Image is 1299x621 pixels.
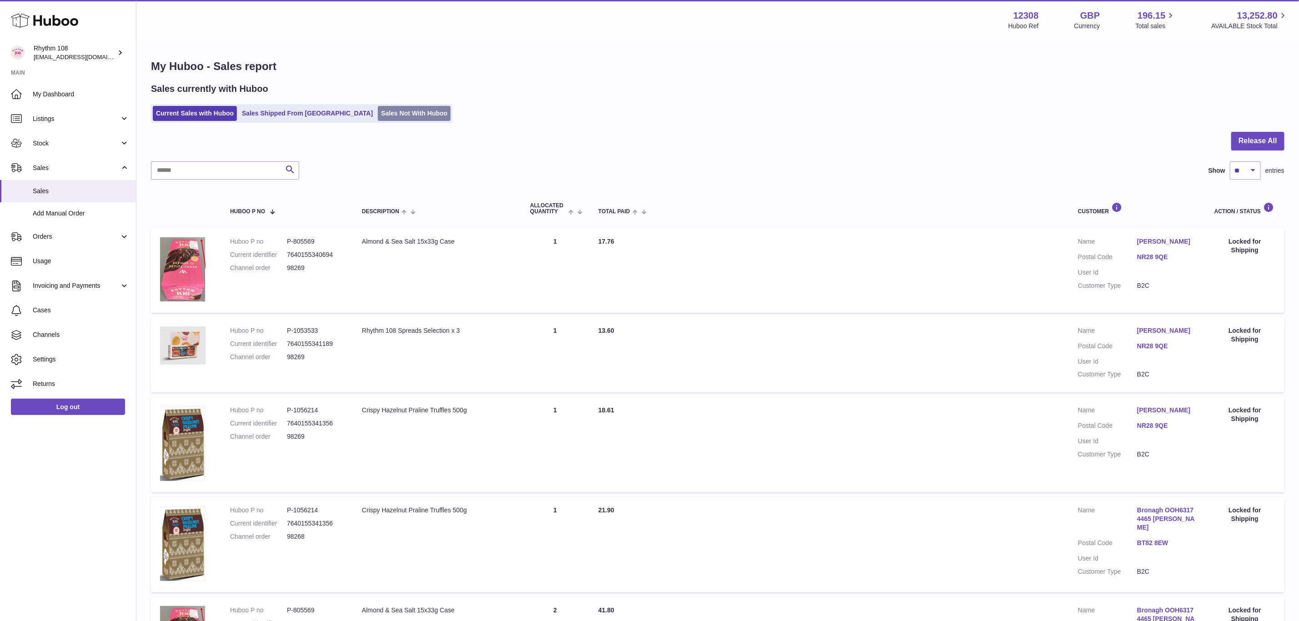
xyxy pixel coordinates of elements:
div: Locked for Shipping [1214,506,1275,523]
div: Huboo Ref [1008,22,1039,30]
span: Total sales [1135,22,1176,30]
dt: Huboo P no [230,237,287,246]
a: NR28 9QE [1137,421,1196,430]
span: 13,252.80 [1237,10,1278,22]
dt: Current identifier [230,419,287,428]
dt: Huboo P no [230,326,287,335]
span: Add Manual Order [33,209,129,218]
dd: P-1056214 [287,406,344,415]
h1: My Huboo - Sales report [151,59,1284,74]
div: Currency [1074,22,1100,30]
dd: B2C [1137,450,1196,459]
a: Sales Shipped From [GEOGRAPHIC_DATA] [239,106,376,121]
span: Sales [33,187,129,195]
div: Crispy Hazelnut Praline Truffles 500g [362,506,512,515]
a: [PERSON_NAME] [1137,406,1196,415]
div: Locked for Shipping [1214,326,1275,344]
dd: 98269 [287,432,344,441]
a: NR28 9QE [1137,253,1196,261]
img: 1753718925.JPG [160,326,206,365]
dt: Huboo P no [230,406,287,415]
dt: Name [1078,326,1137,337]
dt: User Id [1078,357,1137,366]
dt: Postal Code [1078,421,1137,432]
dd: B2C [1137,281,1196,290]
a: Bronagh OOH63174465 [PERSON_NAME] [1137,506,1196,532]
a: Current Sales with Huboo [153,106,237,121]
dt: Customer Type [1078,370,1137,379]
dt: User Id [1078,437,1137,446]
dt: Name [1078,237,1137,248]
dd: 7640155341356 [287,519,344,528]
dd: B2C [1137,567,1196,576]
dt: User Id [1078,554,1137,563]
span: Huboo P no [230,209,265,215]
dt: Current identifier [230,340,287,348]
span: [EMAIL_ADDRESS][DOMAIN_NAME] [34,53,134,60]
dt: Huboo P no [230,506,287,515]
a: BT82 8EW [1137,539,1196,547]
td: 1 [521,497,589,592]
dt: Current identifier [230,250,287,259]
dd: 98269 [287,353,344,361]
span: My Dashboard [33,90,129,99]
div: Crispy Hazelnut Praline Truffles 500g [362,406,512,415]
dt: Current identifier [230,519,287,528]
span: ALLOCATED Quantity [530,203,566,215]
dt: Customer Type [1078,450,1137,459]
dt: Channel order [230,264,287,272]
span: Returns [33,380,129,388]
dd: P-805569 [287,237,344,246]
dd: B2C [1137,370,1196,379]
span: Usage [33,257,129,265]
dd: 7640155341356 [287,419,344,428]
img: 1688048918.JPG [160,237,206,301]
strong: GBP [1080,10,1100,22]
h2: Sales currently with Huboo [151,83,268,95]
div: Rhythm 108 [34,44,115,61]
span: 21.90 [598,506,614,514]
span: 196.15 [1138,10,1165,22]
dd: P-1056214 [287,506,344,515]
div: Locked for Shipping [1214,237,1275,255]
span: Stock [33,139,120,148]
span: Settings [33,355,129,364]
span: 18.61 [598,406,614,414]
dd: P-1053533 [287,326,344,335]
label: Show [1209,166,1225,175]
a: NR28 9QE [1137,342,1196,351]
dd: 7640155341189 [287,340,344,348]
dd: 98268 [287,532,344,541]
a: [PERSON_NAME] [1137,237,1196,246]
span: Orders [33,232,120,241]
div: Almond & Sea Salt 15x33g Case [362,237,512,246]
a: 13,252.80 AVAILABLE Stock Total [1211,10,1288,30]
img: 1756376586.JPG [160,506,206,581]
dt: Name [1078,506,1137,534]
dt: Postal Code [1078,253,1137,264]
a: [PERSON_NAME] [1137,326,1196,335]
strong: 12308 [1013,10,1039,22]
div: Rhythm 108 Spreads Selection x 3 [362,326,512,335]
td: 1 [521,317,589,393]
dt: Customer Type [1078,567,1137,576]
span: 13.60 [598,327,614,334]
dt: Customer Type [1078,281,1137,290]
td: 1 [521,228,589,312]
span: 17.76 [598,238,614,245]
span: Sales [33,164,120,172]
dt: Channel order [230,432,287,441]
dd: 98269 [287,264,344,272]
dt: Postal Code [1078,342,1137,353]
a: Sales Not With Huboo [378,106,451,121]
dt: User Id [1078,268,1137,277]
div: Almond & Sea Salt 15x33g Case [362,606,512,615]
td: 1 [521,397,589,492]
dt: Channel order [230,353,287,361]
span: Channels [33,331,129,339]
button: Release All [1231,132,1284,150]
dt: Postal Code [1078,539,1137,550]
dt: Name [1078,406,1137,417]
div: Action / Status [1214,202,1275,215]
span: Invoicing and Payments [33,281,120,290]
